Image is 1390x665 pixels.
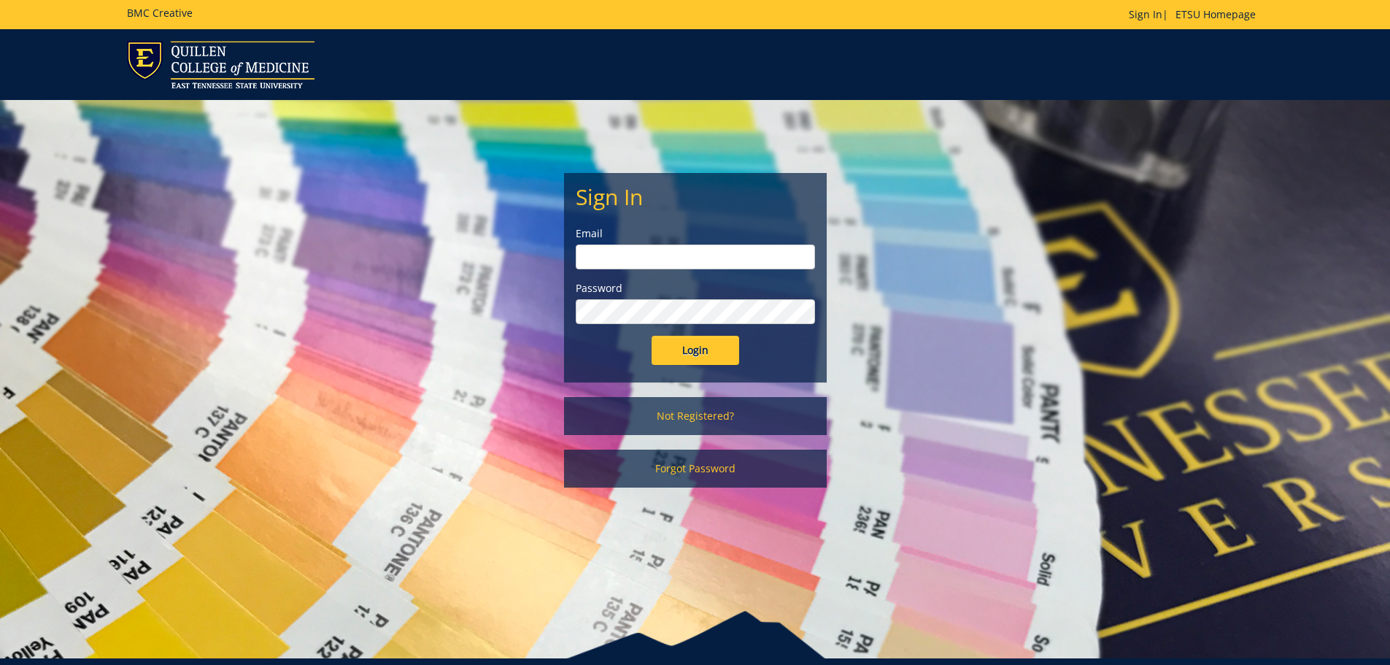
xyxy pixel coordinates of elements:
label: Email [576,226,815,241]
h5: BMC Creative [127,7,193,18]
a: Not Registered? [564,397,827,435]
h2: Sign In [576,185,815,209]
input: Login [652,336,739,365]
label: Password [576,281,815,296]
img: ETSU logo [127,41,314,88]
p: | [1129,7,1263,22]
a: Forgot Password [564,450,827,488]
a: Sign In [1129,7,1162,21]
a: ETSU Homepage [1168,7,1263,21]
